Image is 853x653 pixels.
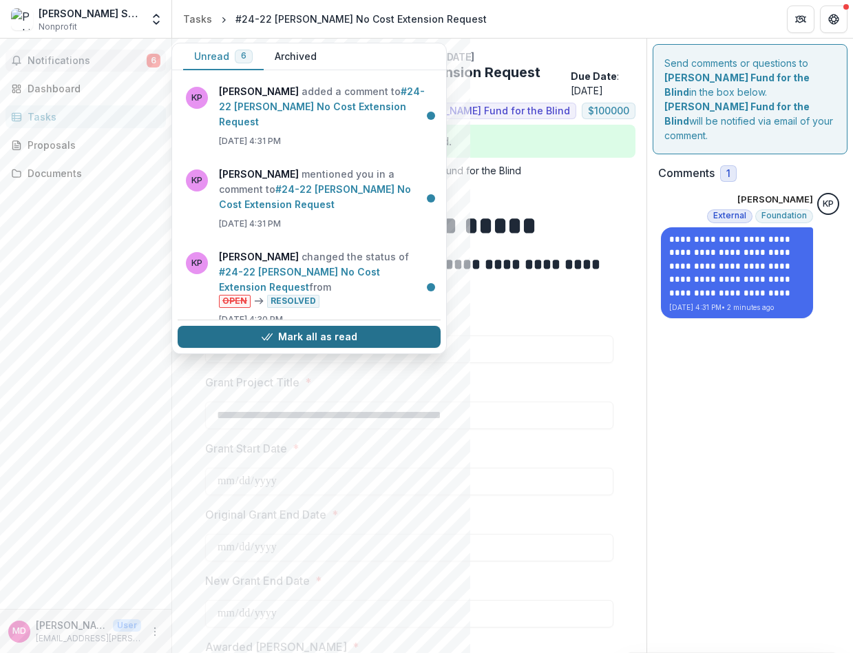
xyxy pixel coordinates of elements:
a: Dashboard [6,77,166,100]
div: Documents [28,166,155,180]
div: Tasks [183,12,212,26]
button: Unread [183,43,264,70]
div: Tasks [28,110,155,124]
button: Mark all as read [178,326,441,348]
strong: [PERSON_NAME] Fund for the Blind [664,101,810,127]
div: Proposals [28,138,155,152]
a: Documents [6,162,166,185]
p: Grant Start Date [205,440,287,457]
span: Nonprofit [39,21,77,33]
h2: Comments [658,167,715,180]
p: changed the status of from [219,249,432,308]
button: Archived [264,43,328,70]
p: added a comment to [219,84,432,129]
p: New Grant End Date [205,572,310,589]
button: Get Help [820,6,847,33]
span: 6 [147,54,160,68]
span: Foundation [761,211,807,220]
button: Open entity switcher [147,6,166,33]
p: Grant Project Title [205,374,299,391]
strong: [PERSON_NAME] Fund for the Blind [664,72,810,98]
p: [DATE] 4:31 PM • 2 minutes ago [669,302,805,313]
p: Original Grant End Date [205,506,326,523]
a: Tasks [6,105,166,128]
span: $ 100000 [588,105,629,117]
div: #24-22 [PERSON_NAME] No Cost Extension Request [235,12,487,26]
span: 1 [726,168,730,180]
p: [EMAIL_ADDRESS][PERSON_NAME][PERSON_NAME][DOMAIN_NAME] [36,632,141,645]
div: Dashboard [28,81,155,96]
nav: breadcrumb [178,9,492,29]
a: Tasks [178,9,218,29]
span: External [713,211,746,220]
a: #24-22 [PERSON_NAME] No Cost Extension Request [219,183,411,210]
div: [PERSON_NAME] School for the Blind [39,6,141,21]
div: Send comments or questions to in the box below. will be notified via email of your comment. [653,44,847,154]
strong: Due Date [571,70,617,82]
p: : [DATE] [571,69,635,98]
span: [PERSON_NAME] Fund for the Blind [403,105,570,117]
div: Khanh Phan [823,200,834,209]
a: #24-22 [PERSON_NAME] No Cost Extension Request [219,266,380,293]
p: User [113,619,141,632]
a: Proposals [6,134,166,156]
button: Notifications6 [6,50,166,72]
a: #24-22 [PERSON_NAME] No Cost Extension Request [219,85,425,127]
button: More [147,623,163,640]
p: mentioned you in a comment to [219,167,432,212]
span: Notifications [28,55,147,67]
button: Partners [787,6,814,33]
div: Masha Devoe [12,627,26,636]
p: [PERSON_NAME] [36,618,107,632]
span: 6 [241,51,246,61]
img: Perkins School for the Blind [11,8,33,30]
p: [PERSON_NAME] [737,193,813,207]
